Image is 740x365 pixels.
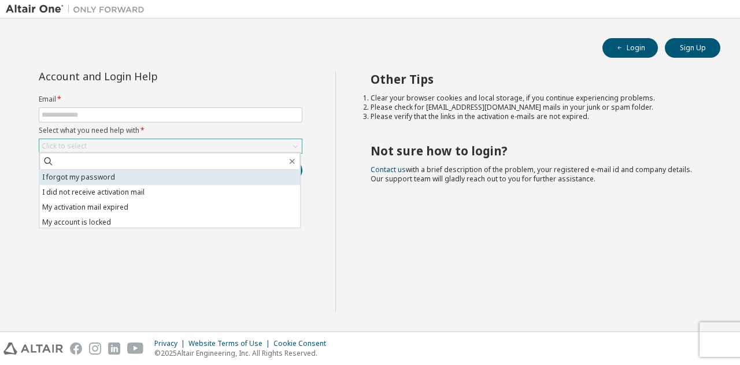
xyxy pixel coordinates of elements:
h2: Other Tips [371,72,700,87]
h2: Not sure how to login? [371,143,700,158]
img: linkedin.svg [108,342,120,355]
label: Select what you need help with [39,126,302,135]
img: altair_logo.svg [3,342,63,355]
li: I forgot my password [39,170,300,185]
button: Login [602,38,658,58]
li: Please verify that the links in the activation e-mails are not expired. [371,112,700,121]
img: youtube.svg [127,342,144,355]
div: Account and Login Help [39,72,250,81]
div: Privacy [154,339,188,348]
span: with a brief description of the problem, your registered e-mail id and company details. Our suppo... [371,165,692,184]
label: Email [39,95,302,104]
a: Contact us [371,165,406,174]
li: Clear your browser cookies and local storage, if you continue experiencing problems. [371,94,700,103]
div: Website Terms of Use [188,339,273,348]
p: © 2025 Altair Engineering, Inc. All Rights Reserved. [154,348,333,358]
button: Sign Up [665,38,720,58]
img: facebook.svg [70,342,82,355]
img: instagram.svg [89,342,101,355]
div: Click to select [39,139,302,153]
div: Cookie Consent [273,339,333,348]
div: Click to select [42,141,87,151]
img: Altair One [6,3,150,15]
li: Please check for [EMAIL_ADDRESS][DOMAIN_NAME] mails in your junk or spam folder. [371,103,700,112]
